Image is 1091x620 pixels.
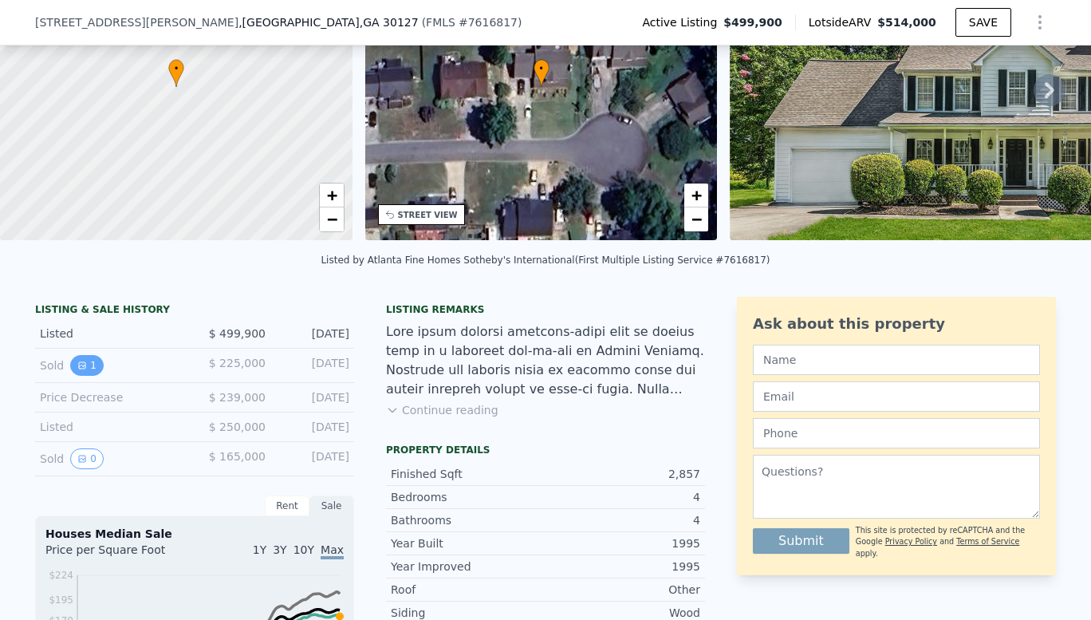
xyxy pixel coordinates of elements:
[209,450,266,463] span: $ 165,000
[45,526,344,542] div: Houses Median Sale
[273,543,286,556] span: 3Y
[391,466,545,482] div: Finished Sqft
[386,444,705,456] div: Property details
[684,184,708,207] a: Zoom in
[391,535,545,551] div: Year Built
[35,303,354,319] div: LISTING & SALE HISTORY
[684,207,708,231] a: Zoom out
[209,391,266,404] span: $ 239,000
[956,537,1019,546] a: Terms of Service
[391,489,545,505] div: Bedrooms
[386,322,705,399] div: Lore ipsum dolorsi ametcons-adipi elit se doeius temp in u laboreet dol-ma-ali en Admini Veniamq....
[545,535,700,551] div: 1995
[49,570,73,581] tspan: $224
[545,512,700,528] div: 4
[877,16,936,29] span: $514,000
[209,421,266,433] span: $ 250,000
[70,355,104,376] button: View historical data
[1024,6,1056,38] button: Show Options
[422,14,522,30] div: ( )
[40,389,182,405] div: Price Decrease
[321,543,344,559] span: Max
[386,303,705,316] div: Listing remarks
[360,16,419,29] span: , GA 30127
[168,61,184,76] span: •
[545,489,700,505] div: 4
[809,14,877,30] span: Lotside ARV
[321,255,770,266] div: Listed by Atlanta Fine Homes Sotheby's International (First Multiple Listing Service #7616817)
[40,355,182,376] div: Sold
[309,496,354,516] div: Sale
[35,14,238,30] span: [STREET_ADDRESS][PERSON_NAME]
[753,381,1040,412] input: Email
[753,345,1040,375] input: Name
[545,582,700,598] div: Other
[320,184,344,207] a: Zoom in
[534,59,549,87] div: •
[253,543,266,556] span: 1Y
[326,185,337,205] span: +
[391,512,545,528] div: Bathrooms
[320,207,344,231] a: Zoom out
[278,419,349,435] div: [DATE]
[753,313,1040,335] div: Ask about this property
[545,466,700,482] div: 2,857
[856,525,1040,559] div: This site is protected by reCAPTCHA and the Google and apply.
[278,355,349,376] div: [DATE]
[545,559,700,575] div: 1995
[209,327,266,340] span: $ 499,900
[293,543,314,556] span: 10Y
[426,16,455,29] span: FMLS
[691,185,702,205] span: +
[49,594,73,606] tspan: $195
[534,61,549,76] span: •
[45,542,195,567] div: Price per Square Foot
[386,402,498,418] button: Continue reading
[168,59,184,87] div: •
[398,209,458,221] div: STREET VIEW
[40,448,182,469] div: Sold
[691,209,702,229] span: −
[391,582,545,598] div: Roof
[753,418,1040,448] input: Phone
[265,496,309,516] div: Rent
[326,209,337,229] span: −
[955,8,1011,37] button: SAVE
[70,448,104,469] button: View historical data
[238,14,419,30] span: , [GEOGRAPHIC_DATA]
[642,14,723,30] span: Active Listing
[209,357,266,369] span: $ 225,000
[753,528,849,554] button: Submit
[459,16,518,29] span: # 7616817
[391,559,545,575] div: Year Improved
[885,537,937,546] a: Privacy Policy
[278,389,349,405] div: [DATE]
[723,14,782,30] span: $499,900
[40,326,182,342] div: Listed
[278,448,349,469] div: [DATE]
[278,326,349,342] div: [DATE]
[40,419,182,435] div: Listed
